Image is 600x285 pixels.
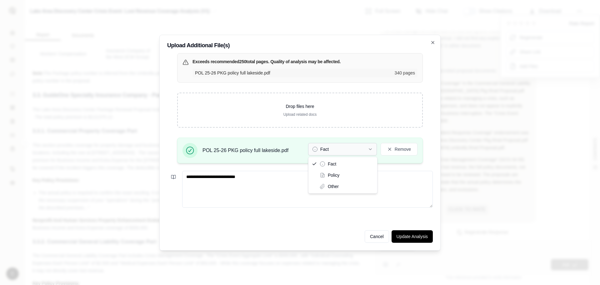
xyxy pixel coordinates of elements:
span: Policy [328,172,339,178]
span: 340 pages [395,70,415,76]
h2: Upload Additional File(s) [167,43,433,48]
span: POL 25-26 PKG policy full lakeside.pdf [202,147,288,154]
h3: Exceeds recommended 250 total pages. Quality of analysis may be affected. [192,59,341,65]
button: Remove [381,143,417,155]
span: Other [328,183,339,190]
button: Cancel [365,230,389,243]
span: POL 25-26 PKG policy full lakeside.pdf [195,70,391,76]
p: Drop files here [188,103,412,109]
button: Update Analysis [392,230,433,243]
span: Fact [328,161,336,167]
p: Upload related docs [188,112,412,117]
